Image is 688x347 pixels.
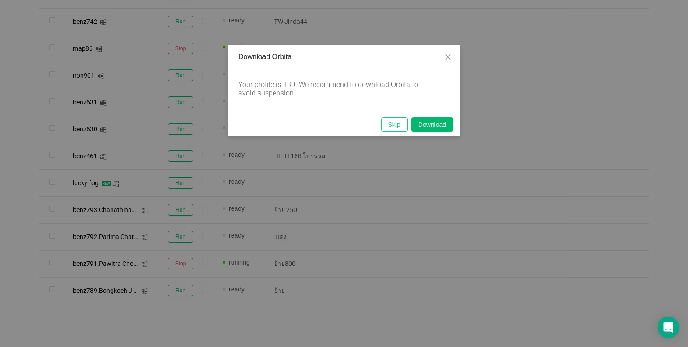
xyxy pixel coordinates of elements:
[381,117,408,132] button: Skip
[444,53,451,61] i: icon: close
[658,317,679,338] div: Open Intercom Messenger
[411,117,453,132] button: Download
[435,45,460,70] button: Close
[238,80,435,97] div: Your profile is 130. We recommend to download Orbita to avoid suspension.
[238,52,450,62] div: Download Orbita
